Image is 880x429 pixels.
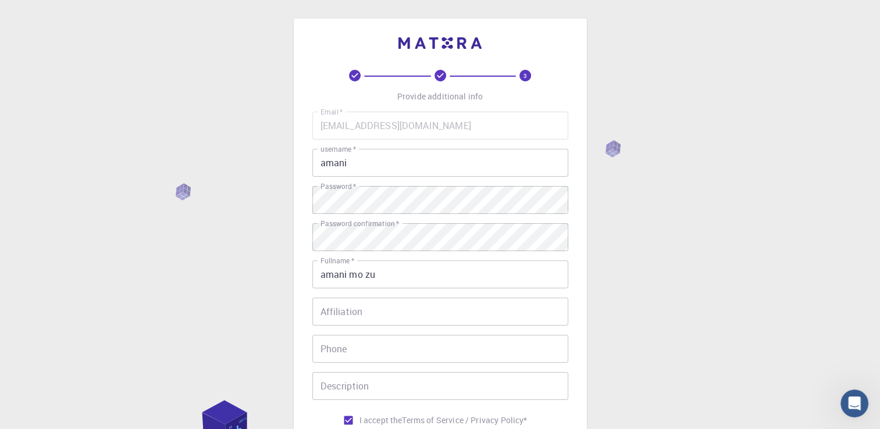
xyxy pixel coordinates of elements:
[320,219,399,228] label: Password confirmation
[320,256,354,266] label: Fullname
[320,181,356,191] label: Password
[402,414,527,426] p: Terms of Service / Privacy Policy *
[320,144,356,154] label: username
[320,107,343,117] label: Email
[359,414,402,426] span: I accept the
[840,389,868,417] iframe: Intercom live chat
[523,71,527,80] text: 3
[402,414,527,426] a: Terms of Service / Privacy Policy*
[397,91,483,102] p: Provide additional info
